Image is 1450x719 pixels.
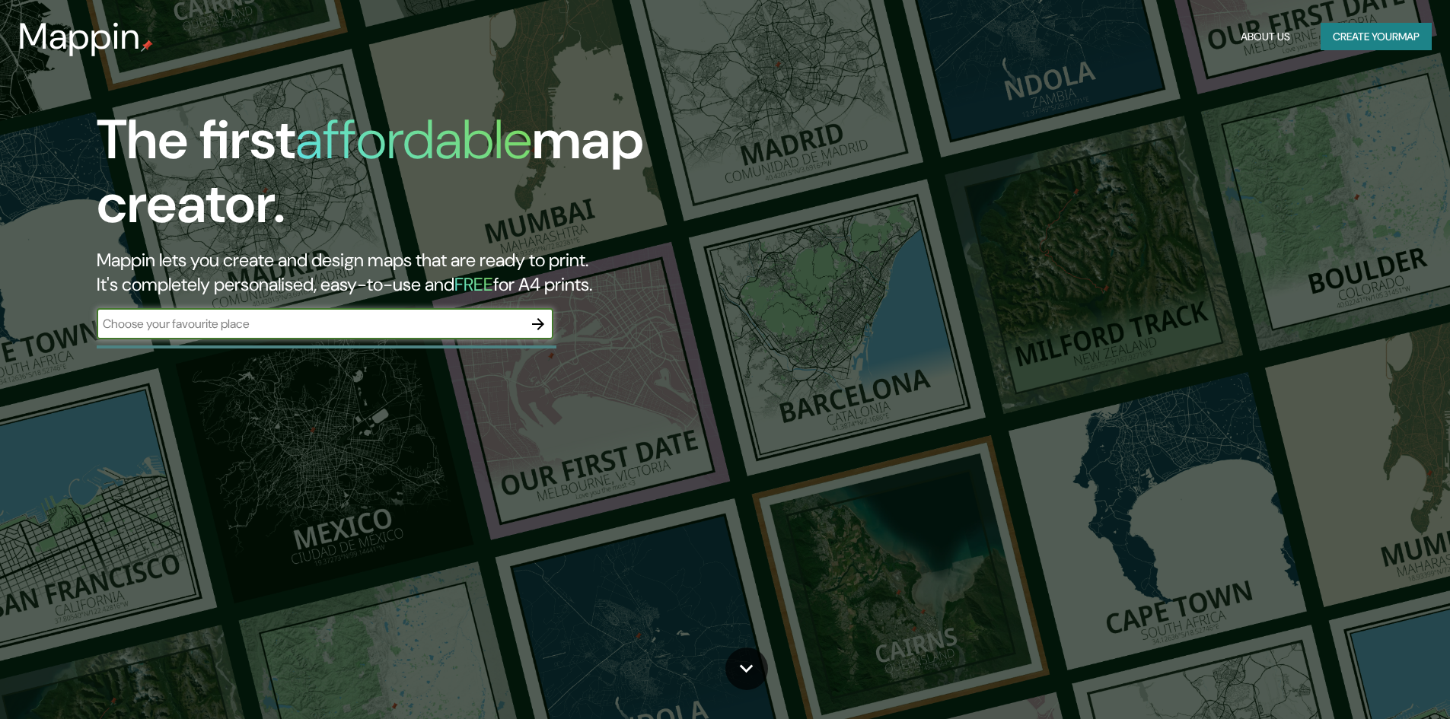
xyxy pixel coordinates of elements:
button: About Us [1235,23,1296,51]
h1: affordable [295,104,532,175]
img: mappin-pin [141,40,153,52]
h3: Mappin [18,15,141,58]
h5: FREE [454,272,493,296]
h1: The first map creator. [97,108,822,248]
input: Choose your favourite place [97,315,523,332]
h2: Mappin lets you create and design maps that are ready to print. It's completely personalised, eas... [97,248,822,297]
button: Create yourmap [1321,23,1432,51]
